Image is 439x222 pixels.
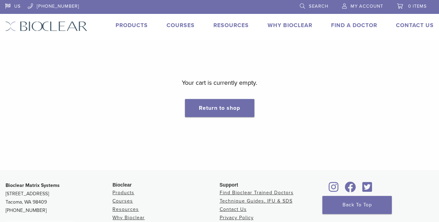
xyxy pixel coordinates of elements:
a: Courses [112,198,133,204]
span: Support [220,182,238,188]
span: My Account [351,3,383,9]
a: Contact Us [220,206,247,212]
a: Bioclear [343,186,358,193]
a: Find A Doctor [331,22,377,29]
a: Bioclear [360,186,374,193]
span: 0 items [408,3,427,9]
a: Technique Guides, IFU & SDS [220,198,293,204]
p: [STREET_ADDRESS] Tacoma, WA 98409 [PHONE_NUMBER] [6,181,112,215]
a: Find Bioclear Trained Doctors [220,190,294,196]
a: Why Bioclear [112,215,145,221]
img: Bioclear [5,21,87,31]
span: Search [309,3,328,9]
a: Resources [112,206,139,212]
a: Why Bioclear [268,22,312,29]
span: Bioclear [112,182,132,188]
a: Back To Top [322,196,392,214]
a: Return to shop [185,99,254,117]
a: Courses [167,22,195,29]
a: Privacy Policy [220,215,254,221]
a: Resources [213,22,249,29]
a: Products [112,190,134,196]
strong: Bioclear Matrix Systems [6,182,60,188]
a: Contact Us [396,22,434,29]
p: Your cart is currently empty. [182,77,257,88]
a: Products [116,22,148,29]
a: Bioclear [327,186,341,193]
